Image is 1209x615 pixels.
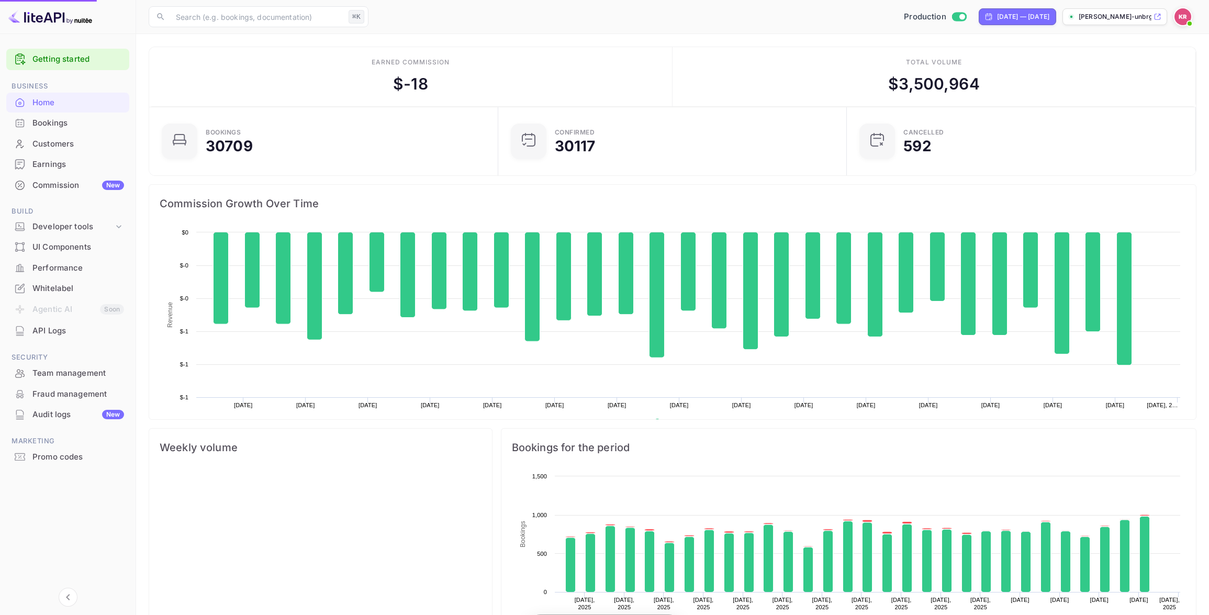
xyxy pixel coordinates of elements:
div: [DATE] — [DATE] [997,12,1049,21]
a: CommissionNew [6,175,129,195]
a: Promo codes [6,447,129,466]
span: Weekly volume [160,439,482,456]
text: [DATE] [1011,597,1029,603]
text: Revenue [166,302,174,328]
text: $-1 [180,394,188,400]
div: 30709 [206,139,253,153]
text: $-1 [180,328,188,334]
div: Audit logsNew [6,405,129,425]
input: Search (e.g. bookings, documentation) [170,6,344,27]
a: Getting started [32,53,124,65]
div: Performance [6,258,129,278]
text: [DATE] [670,402,689,408]
div: Customers [6,134,129,154]
text: [DATE], 2025 [654,597,674,610]
text: [DATE] [296,402,315,408]
div: Whitelabel [6,278,129,299]
div: Performance [32,262,124,274]
a: Performance [6,258,129,277]
div: Fraud management [6,384,129,405]
text: Revenue [664,419,691,426]
text: [DATE] [608,402,626,408]
div: Earnings [32,159,124,171]
div: Team management [32,367,124,379]
div: Getting started [6,49,129,70]
div: Bookings [6,113,129,133]
button: Collapse navigation [59,588,77,607]
text: Bookings [519,521,527,547]
text: [DATE] [1044,402,1062,408]
text: [DATE], 2025 [574,597,595,610]
div: Team management [6,363,129,384]
text: [DATE] [732,402,751,408]
span: Production [904,11,946,23]
a: Team management [6,363,129,383]
text: [DATE], 2025 [1159,597,1180,610]
text: [DATE], 2025 [970,597,991,610]
text: $-0 [180,262,188,269]
a: Earnings [6,154,129,174]
div: UI Components [6,237,129,258]
a: Bookings [6,113,129,132]
div: Developer tools [6,218,129,236]
div: New [102,410,124,419]
img: LiteAPI logo [8,8,92,25]
text: [DATE] [981,402,1000,408]
a: Home [6,93,129,112]
div: 592 [903,139,931,153]
div: Earnings [6,154,129,175]
div: UI Components [32,241,124,253]
div: Customers [32,138,124,150]
div: 30117 [555,139,596,153]
div: Fraud management [32,388,124,400]
text: [DATE], 2025 [812,597,832,610]
div: Audit logs [32,409,124,421]
span: Bookings for the period [512,439,1185,456]
div: Commission [32,180,124,192]
text: 500 [537,551,547,557]
text: [DATE], 2025 [931,597,951,610]
text: 1,000 [532,512,546,518]
div: ⌘K [349,10,364,24]
text: [DATE] [1129,597,1148,603]
text: [DATE], 2025 [891,597,911,610]
div: API Logs [6,321,129,341]
div: Bookings [206,129,241,136]
text: [DATE], 2025 [852,597,872,610]
p: [PERSON_NAME]-unbrg.[PERSON_NAME]... [1079,12,1151,21]
span: Marketing [6,435,129,447]
div: Promo codes [6,447,129,467]
text: [DATE] [794,402,813,408]
span: Business [6,81,129,92]
div: Home [6,93,129,113]
text: [DATE], 2025 [614,597,634,610]
div: New [102,181,124,190]
text: [DATE], 2025 [733,597,753,610]
span: Commission Growth Over Time [160,195,1185,212]
text: [DATE], 2025 [772,597,792,610]
div: API Logs [32,325,124,337]
text: [DATE] [483,402,502,408]
text: [DATE] [421,402,440,408]
text: [DATE] [1050,597,1069,603]
a: Whitelabel [6,278,129,298]
span: Build [6,206,129,217]
div: CommissionNew [6,175,129,196]
text: [DATE] [359,402,377,408]
div: Bookings [32,117,124,129]
div: Home [32,97,124,109]
text: 1,500 [532,473,546,479]
text: [DATE] [234,402,253,408]
div: Total volume [906,58,962,67]
div: Promo codes [32,451,124,463]
div: $ 3,500,964 [888,72,980,96]
a: Fraud management [6,384,129,404]
div: $ -18 [393,72,428,96]
div: Confirmed [555,129,595,136]
text: [DATE] [545,402,564,408]
div: Whitelabel [32,283,124,295]
text: $-0 [180,295,188,301]
text: $0 [182,229,188,236]
img: Kobus Roux [1174,8,1191,25]
span: Security [6,352,129,363]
